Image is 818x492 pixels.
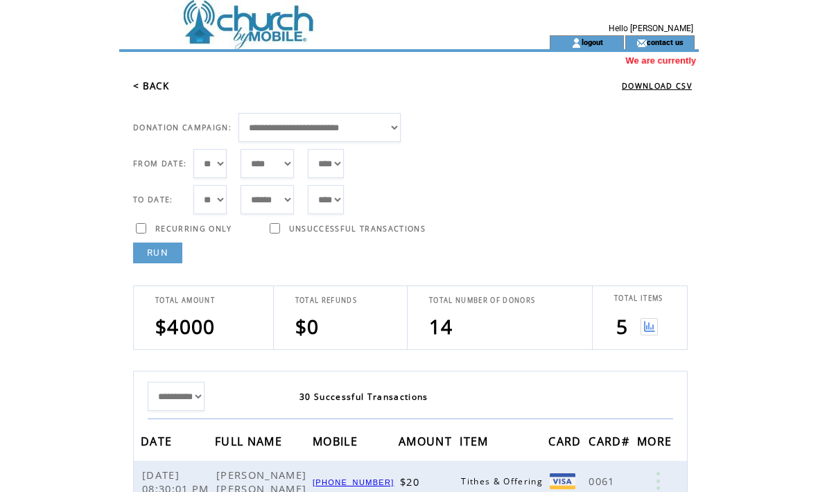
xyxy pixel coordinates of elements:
[548,430,584,456] span: CARD
[313,430,361,456] span: MOBILE
[460,430,491,456] span: ITEM
[550,473,575,489] img: Visa
[609,24,693,33] span: Hello [PERSON_NAME]
[400,475,423,489] span: $20
[399,430,455,456] span: AMOUNT
[141,430,175,456] span: DATE
[636,37,647,49] img: contact_us_icon.gif
[141,437,175,445] a: DATE
[641,318,658,335] img: View graph
[589,474,618,488] span: 0061
[589,437,633,445] a: CARD#
[133,159,186,168] span: FROM DATE:
[571,37,582,49] img: account_icon.gif
[155,296,215,305] span: TOTAL AMOUNT
[616,313,628,340] span: 5
[155,313,216,340] span: $4000
[133,123,232,132] span: DONATION CAMPAIGN:
[133,243,182,263] a: RUN
[133,80,169,92] a: < BACK
[399,437,455,445] a: AMOUNT
[548,437,584,445] a: CARD
[295,296,357,305] span: TOTAL REFUNDS
[589,430,633,456] span: CARD#
[289,224,426,234] span: UNSUCCESSFUL TRANSACTIONS
[429,313,453,340] span: 14
[215,430,286,456] span: FULL NAME
[119,55,699,66] marquee: We are currently experiencing an issue with opt-ins to Keywords. You may still send a SMS and MMS...
[299,391,428,403] span: 30 Successful Transactions
[622,81,692,91] a: DOWNLOAD CSV
[313,478,394,486] a: [PHONE_NUMBER]
[133,195,173,204] span: TO DATE:
[582,37,603,46] a: logout
[155,224,232,234] span: RECURRING ONLY
[429,296,535,305] span: TOTAL NUMBER OF DONORS
[614,294,663,303] span: TOTAL ITEMS
[215,437,286,445] a: FULL NAME
[295,313,320,340] span: $0
[313,437,361,445] a: MOBILE
[461,475,546,487] span: Tithes & Offering
[460,437,491,445] a: ITEM
[647,37,684,46] a: contact us
[637,430,675,456] span: MORE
